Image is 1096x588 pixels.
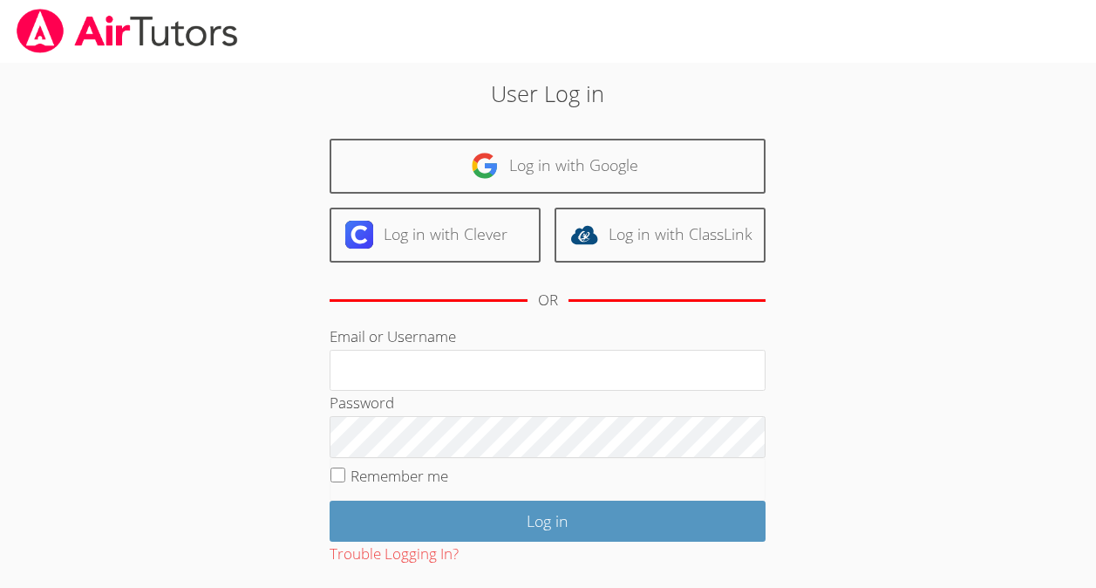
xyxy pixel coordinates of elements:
a: Log in with ClassLink [555,208,766,263]
div: OR [538,288,558,313]
a: Log in with Google [330,139,766,194]
img: classlink-logo-d6bb404cc1216ec64c9a2012d9dc4662098be43eaf13dc465df04b49fa7ab582.svg [570,221,598,249]
img: airtutors_banner-c4298cdbf04f3fff15de1276eac7730deb9818008684d7c2e4769d2f7ddbe033.png [15,9,240,53]
label: Password [330,393,394,413]
h2: User Log in [252,77,844,110]
img: clever-logo-6eab21bc6e7a338710f1a6ff85c0baf02591cd810cc4098c63d3a4b26e2feb20.svg [345,221,373,249]
label: Email or Username [330,326,456,346]
input: Log in [330,501,766,542]
img: google-logo-50288ca7cdecda66e5e0955fdab243c47b7ad437acaf1139b6f446037453330a.svg [471,152,499,180]
label: Remember me [351,466,448,486]
a: Log in with Clever [330,208,541,263]
button: Trouble Logging In? [330,542,459,567]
